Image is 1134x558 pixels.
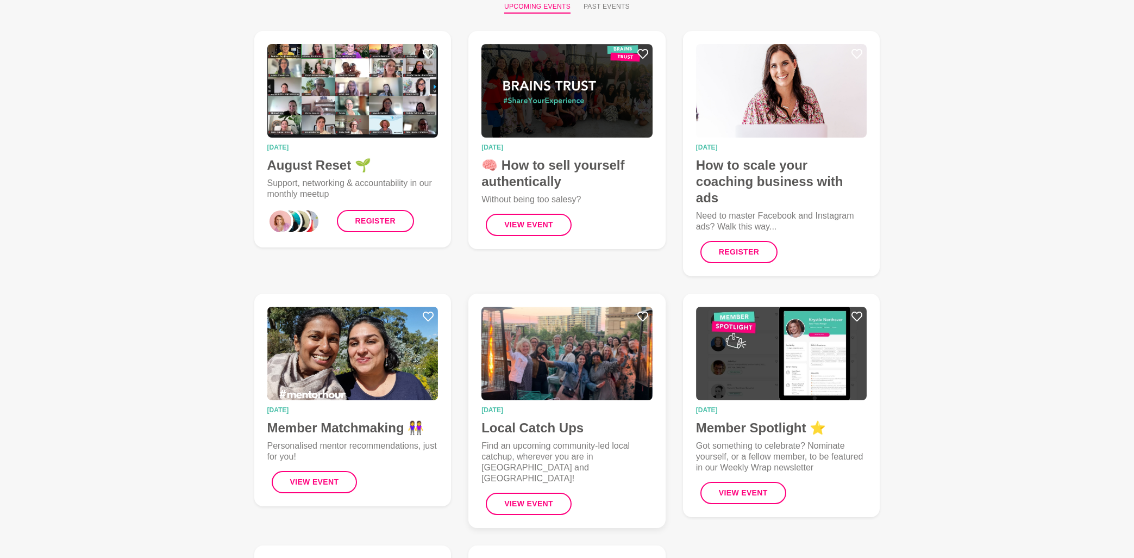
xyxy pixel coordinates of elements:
[486,214,572,236] button: View Event
[254,31,452,247] a: August Reset 🌱[DATE]August Reset 🌱Support, networking & accountability in our monthly meetupRegister
[696,307,867,400] img: Member Spotlight ⭐
[254,294,452,506] a: Member Matchmaking 👭[DATE]Member Matchmaking 👭Personalised mentor recommendations, just for you!V...
[267,157,438,173] h4: August Reset 🌱
[267,441,438,462] p: Personalised mentor recommendations, just for you!
[584,2,630,14] button: Past Events
[267,407,438,413] time: [DATE]
[696,157,867,206] h4: How to scale your coaching business with ads
[267,307,438,400] img: Member Matchmaking 👭
[267,208,293,234] div: 0_Vari McGaan
[267,44,438,138] img: August Reset 🌱
[486,493,572,515] button: View Event
[683,294,880,517] a: Member Spotlight ⭐[DATE]Member Spotlight ⭐Got something to celebrate? Nominate yourself, or a fel...
[272,471,358,493] button: View Event
[700,482,786,504] button: View Event
[285,208,311,234] div: 2_Laila Punj
[481,407,653,413] time: [DATE]
[481,44,653,138] img: 🧠 How to sell yourself authentically
[481,441,653,484] p: Find an upcoming community-led local catchup, wherever you are in [GEOGRAPHIC_DATA] and [GEOGRAPH...
[267,144,438,151] time: [DATE]
[696,210,867,232] p: Need to master Facebook and Instagram ads? Walk this way...
[295,208,321,234] div: 3_Dr Missy Wolfman
[696,441,867,473] p: Got something to celebrate? Nominate yourself, or a fellow member, to be featured in our Weekly W...
[481,194,653,205] p: Without being too salesy?
[481,157,653,190] h4: 🧠 How to sell yourself authentically
[481,307,653,400] img: Local Catch Ups
[696,407,867,413] time: [DATE]
[267,178,438,200] p: Support, networking & accountability in our monthly meetup
[481,420,653,436] h4: Local Catch Ups
[696,144,867,151] time: [DATE]
[468,294,666,528] a: Local Catch Ups[DATE]Local Catch UpsFind an upcoming community-led local catchup, wherever you ar...
[504,2,571,14] button: Upcoming Events
[700,241,778,263] a: Register
[696,420,867,436] h4: Member Spotlight ⭐
[683,31,880,276] a: How to scale your coaching business with ads[DATE]How to scale your coaching business with adsNee...
[276,208,302,234] div: 1_Emily Fogg
[481,144,653,151] time: [DATE]
[337,210,414,232] a: Register
[468,31,666,249] a: 🧠 How to sell yourself authentically[DATE]🧠 How to sell yourself authenticallyWithout being too s...
[696,44,867,138] img: How to scale your coaching business with ads
[267,420,438,436] h4: Member Matchmaking 👭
